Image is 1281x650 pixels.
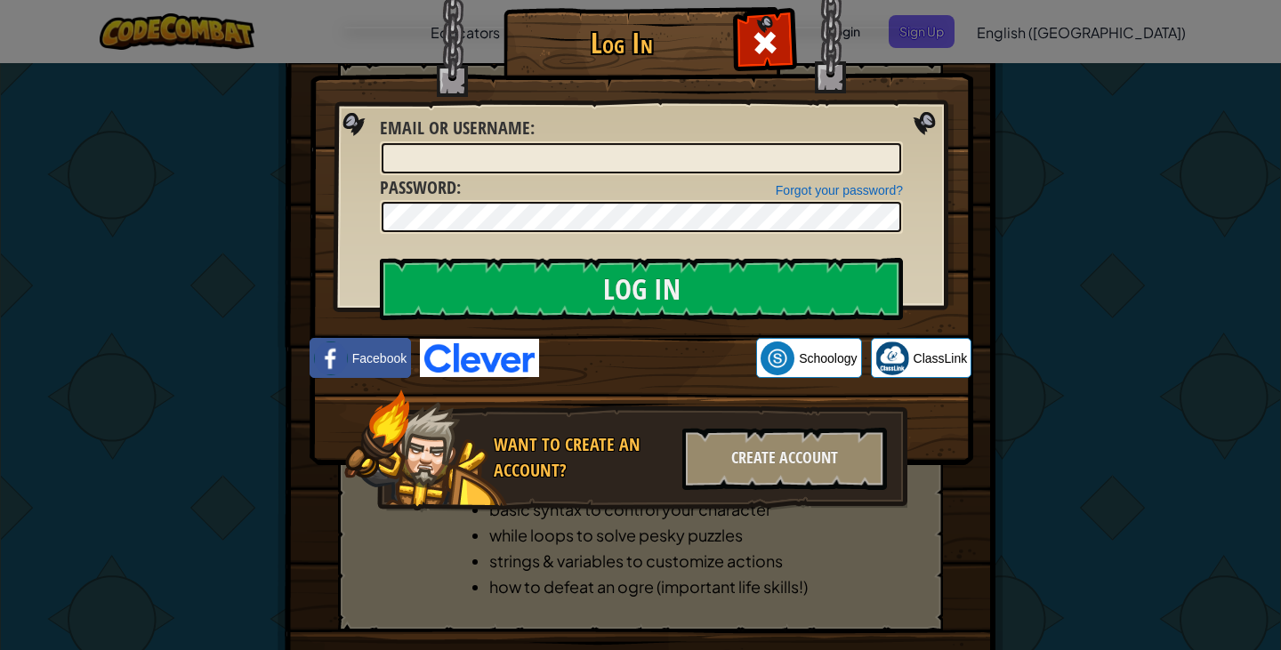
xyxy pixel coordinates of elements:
[799,349,857,367] span: Schoology
[352,349,407,367] span: Facebook
[494,432,672,483] div: Want to create an account?
[539,339,756,378] iframe: Sign in with Google Button
[420,339,539,377] img: clever-logo-blue.png
[380,258,903,320] input: Log In
[761,341,794,375] img: schoology.png
[508,28,735,59] h1: Log In
[914,349,968,367] span: ClassLink
[875,341,909,375] img: classlink-logo-small.png
[380,175,456,199] span: Password
[682,428,887,490] div: Create Account
[314,341,348,375] img: facebook_small.png
[380,116,535,141] label: :
[380,175,461,201] label: :
[380,116,530,140] span: Email or Username
[776,183,903,197] a: Forgot your password?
